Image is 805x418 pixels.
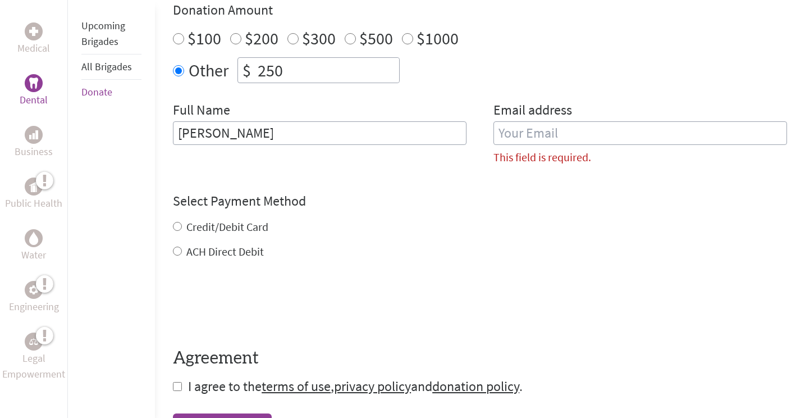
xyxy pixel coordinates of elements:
li: Donate [81,80,141,104]
h4: Donation Amount [173,1,787,19]
img: Legal Empowerment [29,338,38,345]
a: Donate [81,85,112,98]
p: Legal Empowerment [2,351,65,382]
div: Dental [25,74,43,92]
input: Your Email [493,121,787,145]
label: This field is required. [493,149,591,165]
img: Water [29,231,38,244]
label: Email address [493,101,572,121]
div: Public Health [25,178,43,196]
label: $500 [359,28,393,49]
label: ACH Direct Debit [186,244,264,258]
a: donation policy [432,378,519,395]
a: WaterWater [21,229,46,263]
input: Enter Amount [255,58,399,83]
li: All Brigades [81,54,141,80]
a: EngineeringEngineering [9,281,59,315]
h4: Select Payment Method [173,192,787,210]
div: Business [25,126,43,144]
p: Engineering [9,299,59,315]
label: Full Name [173,101,230,121]
p: Dental [20,92,48,108]
a: MedicalMedical [17,22,50,56]
a: All Brigades [81,60,132,73]
a: privacy policy [334,378,411,395]
div: Legal Empowerment [25,333,43,351]
div: Engineering [25,281,43,299]
label: $1000 [417,28,459,49]
img: Public Health [29,181,38,192]
div: Water [25,229,43,247]
div: $ [238,58,255,83]
a: DentalDental [20,74,48,108]
label: Credit/Debit Card [186,220,268,234]
a: BusinessBusiness [15,126,53,160]
a: Upcoming Brigades [81,19,125,48]
p: Medical [17,40,50,56]
img: Medical [29,27,38,36]
a: Legal EmpowermentLegal Empowerment [2,333,65,382]
label: Other [189,57,228,83]
input: Enter Full Name [173,121,466,145]
label: $300 [302,28,336,49]
span: I agree to the , and . [188,378,523,395]
label: $100 [187,28,221,49]
h4: Agreement [173,348,787,369]
img: Dental [29,78,38,88]
a: Public HealthPublic Health [5,178,62,211]
a: terms of use [262,378,331,395]
label: $200 [245,28,278,49]
p: Water [21,247,46,263]
li: Upcoming Brigades [81,13,141,54]
p: Public Health [5,196,62,211]
div: Medical [25,22,43,40]
img: Business [29,130,38,139]
p: Business [15,144,53,160]
iframe: reCAPTCHA [173,282,344,326]
img: Engineering [29,285,38,294]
